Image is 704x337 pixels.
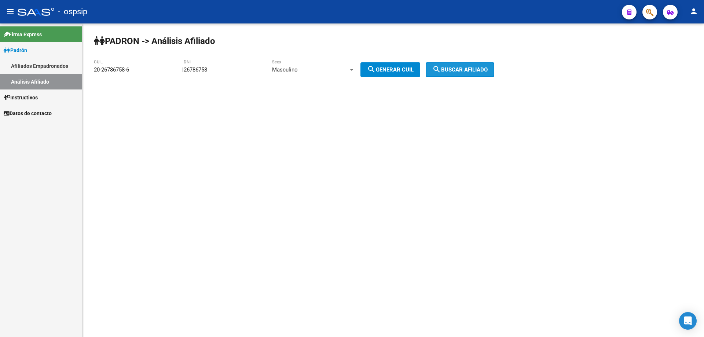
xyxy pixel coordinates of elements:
[4,30,42,39] span: Firma Express
[182,66,426,73] div: |
[4,46,27,54] span: Padrón
[426,62,494,77] button: Buscar afiliado
[4,94,38,102] span: Instructivos
[367,65,376,74] mat-icon: search
[94,36,215,46] strong: PADRON -> Análisis Afiliado
[6,7,15,16] mat-icon: menu
[689,7,698,16] mat-icon: person
[272,66,298,73] span: Masculino
[360,62,420,77] button: Generar CUIL
[58,4,87,20] span: - ospsip
[679,312,697,330] div: Open Intercom Messenger
[367,66,414,73] span: Generar CUIL
[4,109,52,117] span: Datos de contacto
[432,65,441,74] mat-icon: search
[432,66,488,73] span: Buscar afiliado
